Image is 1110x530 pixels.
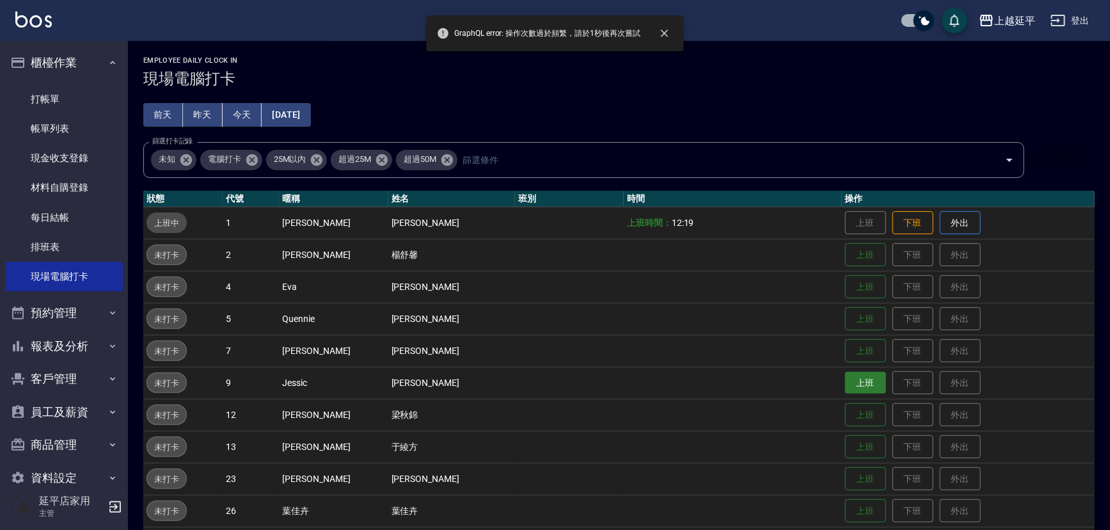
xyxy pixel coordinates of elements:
button: 今天 [223,103,262,127]
td: Eva [279,271,388,303]
button: save [942,8,967,33]
span: 電腦打卡 [200,153,249,166]
button: 報表及分析 [5,330,123,363]
td: [PERSON_NAME] [279,207,388,239]
th: 操作 [842,191,1095,207]
a: 現場電腦打卡 [5,262,123,291]
span: 未打卡 [147,280,186,294]
a: 材料自購登錄 [5,173,123,202]
button: 預約管理 [5,296,123,330]
button: 登出 [1045,9,1095,33]
span: 未打卡 [147,376,186,390]
th: 班別 [515,191,624,207]
button: 外出 [940,211,981,235]
td: 7 [223,335,279,367]
h2: Employee Daily Clock In [143,56,1095,65]
button: 昨天 [183,103,223,127]
a: 現金收支登錄 [5,143,123,173]
td: [PERSON_NAME] [279,239,388,271]
span: 超過25M [331,153,379,166]
button: 客戶管理 [5,362,123,396]
td: [PERSON_NAME] [279,399,388,431]
td: 23 [223,463,279,495]
td: [PERSON_NAME] [388,463,515,495]
span: 未打卡 [147,344,186,358]
th: 時間 [624,191,842,207]
td: [PERSON_NAME] [388,367,515,399]
span: 未知 [151,153,183,166]
a: 每日結帳 [5,203,123,232]
td: 12 [223,399,279,431]
td: 13 [223,431,279,463]
span: 12:19 [672,218,694,228]
td: Quennie [279,303,388,335]
span: GraphQL error: 操作次數過於頻繁，請於1秒後再次嘗試 [436,27,640,40]
button: 上班 [845,275,886,299]
img: Person [10,494,36,520]
td: [PERSON_NAME] [388,271,515,303]
button: 上班 [845,403,886,427]
h5: 延平店家用 [39,495,104,508]
span: 未打卡 [147,440,186,454]
button: [DATE] [262,103,310,127]
td: 2 [223,239,279,271]
div: 超過50M [396,150,457,170]
td: 楊舒馨 [388,239,515,271]
button: 上班 [845,307,886,331]
button: 上越延平 [974,8,1040,34]
span: 未打卡 [147,504,186,518]
td: 1 [223,207,279,239]
td: [PERSON_NAME] [388,207,515,239]
a: 帳單列表 [5,114,123,143]
td: 4 [223,271,279,303]
a: 排班表 [5,232,123,262]
button: Open [999,150,1020,170]
th: 狀態 [143,191,223,207]
td: [PERSON_NAME] [279,431,388,463]
td: [PERSON_NAME] [388,335,515,367]
h3: 現場電腦打卡 [143,70,1095,88]
span: 未打卡 [147,248,186,262]
td: Jessic [279,367,388,399]
button: 上班 [845,467,886,491]
div: 未知 [151,150,196,170]
div: 電腦打卡 [200,150,262,170]
label: 篩選打卡記錄 [152,136,193,146]
td: [PERSON_NAME] [388,303,515,335]
p: 主管 [39,508,104,519]
td: 9 [223,367,279,399]
div: 25M以內 [266,150,328,170]
td: 于綾方 [388,431,515,463]
td: 梁秋錦 [388,399,515,431]
span: 上班中 [147,216,187,230]
th: 暱稱 [279,191,388,207]
button: 上班 [845,435,886,459]
div: 上越延平 [994,13,1035,29]
button: 下班 [892,211,933,235]
button: 上班 [845,372,886,394]
span: 未打卡 [147,408,186,422]
div: 超過25M [331,150,392,170]
button: 上班 [845,499,886,523]
td: 葉佳卉 [279,495,388,527]
button: 上班 [845,243,886,267]
button: 員工及薪資 [5,396,123,429]
a: 打帳單 [5,84,123,114]
td: 5 [223,303,279,335]
td: [PERSON_NAME] [279,463,388,495]
th: 代號 [223,191,279,207]
img: Logo [15,12,52,28]
input: 篩選條件 [459,149,983,171]
b: 上班時間： [627,218,672,228]
span: 25M以內 [266,153,314,166]
button: 櫃檯作業 [5,46,123,79]
span: 超過50M [396,153,444,166]
span: 未打卡 [147,472,186,486]
button: 商品管理 [5,428,123,462]
button: 前天 [143,103,183,127]
span: 未打卡 [147,312,186,326]
button: 上班 [845,339,886,363]
th: 姓名 [388,191,515,207]
td: 26 [223,495,279,527]
td: [PERSON_NAME] [279,335,388,367]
